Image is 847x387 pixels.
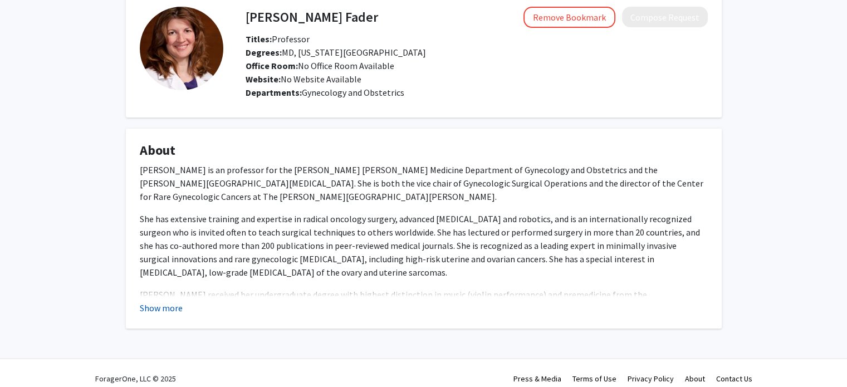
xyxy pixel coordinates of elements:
b: Titles: [246,33,272,45]
p: [PERSON_NAME] received her undergraduate degree with highest distinction in music (violin perform... [140,288,708,341]
p: She has extensive training and expertise in radical oncology surgery, advanced [MEDICAL_DATA] and... [140,212,708,279]
b: Degrees: [246,47,282,58]
button: Show more [140,301,183,315]
a: About [685,374,705,384]
b: Departments: [246,87,302,98]
span: No Office Room Available [246,60,394,71]
a: Contact Us [716,374,752,384]
b: Website: [246,74,281,85]
span: No Website Available [246,74,361,85]
button: Compose Request to Amanda Nickles Fader [622,7,708,27]
h4: About [140,143,708,159]
span: MD, [US_STATE][GEOGRAPHIC_DATA] [246,47,426,58]
a: Privacy Policy [628,374,674,384]
a: Terms of Use [572,374,616,384]
h4: [PERSON_NAME] Fader [246,7,378,27]
span: Gynecology and Obstetrics [302,87,404,98]
button: Remove Bookmark [523,7,615,28]
span: Professor [246,33,310,45]
iframe: Chat [8,337,47,379]
img: Profile Picture [140,7,223,90]
b: Office Room: [246,60,298,71]
a: Press & Media [513,374,561,384]
p: [PERSON_NAME] is an professor for the [PERSON_NAME] [PERSON_NAME] Medicine Department of Gynecolo... [140,163,708,203]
